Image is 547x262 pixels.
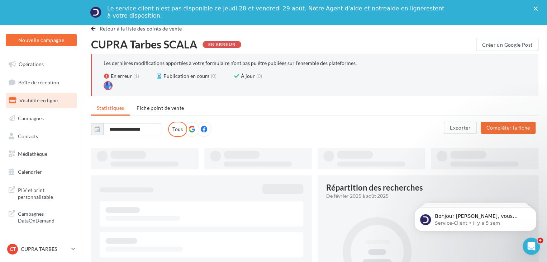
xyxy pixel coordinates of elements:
[18,115,44,121] span: Campagnes
[256,72,262,80] span: (0)
[4,146,78,162] a: Médiathèque
[163,72,209,80] span: Publication en cours
[4,111,78,126] a: Campagnes
[444,122,477,134] button: Exporter
[18,133,38,139] span: Contacts
[211,72,217,80] span: (0)
[4,93,78,108] a: Visibilité en ligne
[404,192,547,243] iframe: Intercom notifications message
[4,129,78,144] a: Contacts
[523,238,540,255] iframe: Intercom live chat
[4,57,78,72] a: Opérations
[18,151,47,157] span: Médiathèque
[10,245,16,253] span: CT
[476,39,538,51] button: Créer un Google Post
[387,5,424,12] a: aide en ligne
[90,6,101,18] img: Profile image for Service-Client
[137,105,184,111] span: Fiche point de vente
[18,185,74,201] span: PLV et print personnalisable
[19,61,44,67] span: Opérations
[91,39,197,50] span: CUPRA Tarbes SCALA
[18,79,59,85] span: Boîte de réception
[4,182,78,203] a: PLV et print personnalisable
[4,164,78,179] a: Calendrier
[100,25,182,32] span: Retour à la liste des points de vente
[241,72,255,80] span: À jour
[478,124,538,130] a: Compléter la fiche
[326,192,524,200] div: De février 2025 à août 2025
[6,34,77,46] button: Nouvelle campagne
[104,60,527,67] div: Les dernières modifications apportées à votre formulaire n’ont pas pu être publiées sur l’ensembl...
[107,5,446,19] div: Le service client n'est pas disponible ce jeudi 28 et vendredi 29 août. Notre Agent d'aide et not...
[203,41,241,48] div: En erreur
[168,122,187,137] label: Tous
[18,209,74,224] span: Campagnes DataOnDemand
[133,72,139,80] span: (1)
[533,6,541,11] div: Fermer
[19,97,58,103] span: Visibilité en ligne
[21,245,68,253] p: CUPRA TARBES
[537,238,543,243] span: 4
[4,75,78,90] a: Boîte de réception
[91,24,185,33] button: Retour à la liste des points de vente
[481,122,536,134] button: Compléter la fiche
[4,206,78,227] a: Campagnes DataOnDemand
[326,184,423,192] div: Répartition des recherches
[18,169,42,175] span: Calendrier
[6,242,77,256] a: CT CUPRA TARBES
[111,72,132,80] span: En erreur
